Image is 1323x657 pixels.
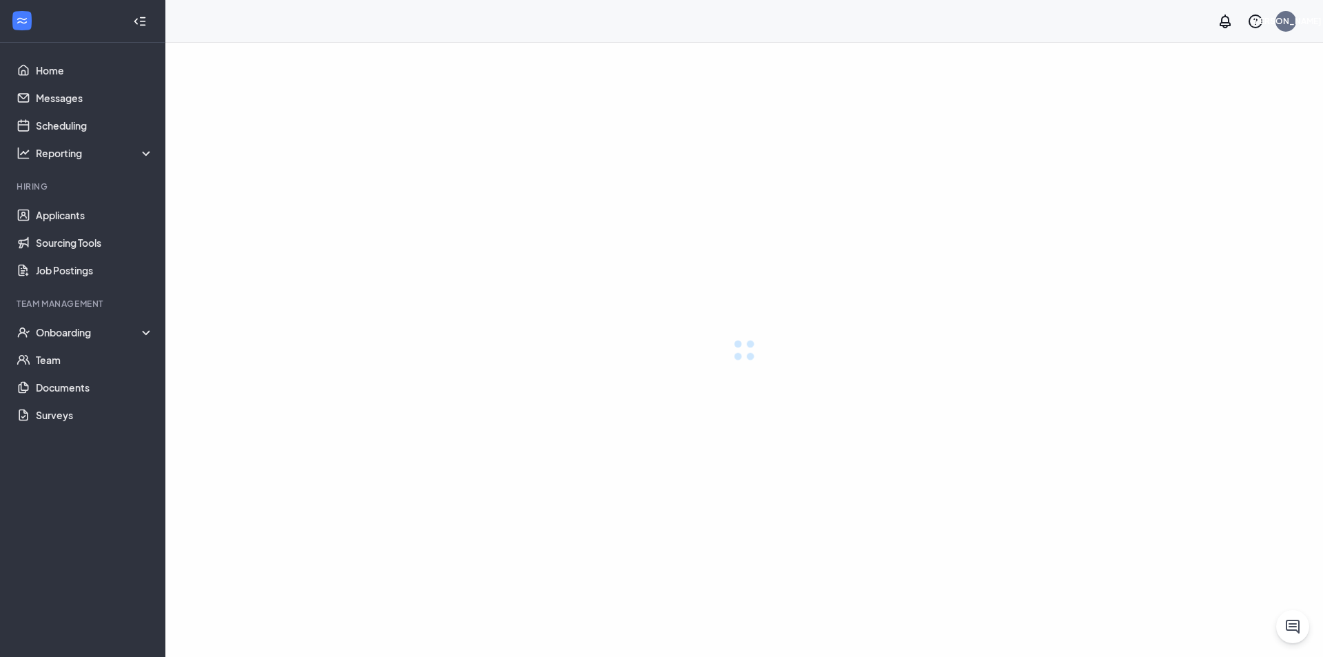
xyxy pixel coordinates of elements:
[17,181,151,192] div: Hiring
[1276,610,1309,643] button: ChatActive
[36,229,154,256] a: Sourcing Tools
[17,325,30,339] svg: UserCheck
[36,256,154,284] a: Job Postings
[1284,618,1301,635] svg: ChatActive
[36,325,154,339] div: Onboarding
[36,146,154,160] div: Reporting
[17,298,151,310] div: Team Management
[1247,13,1264,30] svg: QuestionInfo
[1251,15,1322,27] div: [PERSON_NAME]
[36,346,154,374] a: Team
[36,374,154,401] a: Documents
[1217,13,1233,30] svg: Notifications
[36,112,154,139] a: Scheduling
[36,201,154,229] a: Applicants
[15,14,29,28] svg: WorkstreamLogo
[17,146,30,160] svg: Analysis
[36,84,154,112] a: Messages
[36,401,154,429] a: Surveys
[36,57,154,84] a: Home
[133,14,147,28] svg: Collapse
